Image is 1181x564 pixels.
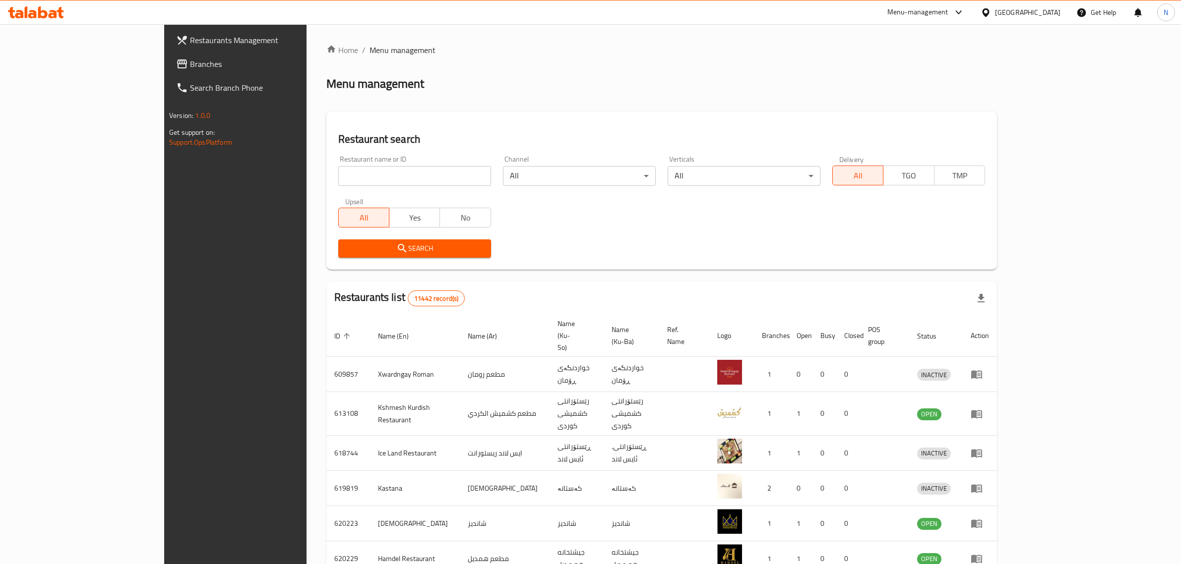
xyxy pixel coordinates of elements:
[971,408,989,420] div: Menu
[917,448,951,459] span: INACTIVE
[550,471,604,506] td: کەستانە
[334,330,353,342] span: ID
[969,286,993,310] div: Export file
[883,166,934,185] button: TGO
[917,330,949,342] span: Status
[169,136,232,149] a: Support.OpsPlatform
[971,447,989,459] div: Menu
[812,357,836,392] td: 0
[326,76,424,92] h2: Menu management
[812,506,836,541] td: 0
[917,448,951,459] div: INACTIVE
[887,6,948,18] div: Menu-management
[408,290,465,306] div: Total records count
[832,166,883,185] button: All
[917,483,951,494] span: INACTIVE
[370,471,460,506] td: Kastana
[717,474,742,499] img: Kastana
[709,315,754,357] th: Logo
[604,357,659,392] td: خواردنگەی ڕۆمان
[190,34,354,46] span: Restaurants Management
[550,392,604,436] td: رێستۆرانتی کشمیشى كوردى
[971,517,989,529] div: Menu
[168,52,362,76] a: Branches
[789,315,812,357] th: Open
[604,506,659,541] td: شانديز
[389,208,440,227] button: Yes
[789,392,812,436] td: 1
[550,357,604,392] td: خواردنگەی ڕۆمان
[963,315,997,357] th: Action
[612,324,647,347] span: Name (Ku-Ba)
[346,242,483,255] span: Search
[917,483,951,495] div: INACTIVE
[934,166,985,185] button: TMP
[343,211,385,225] span: All
[1164,7,1168,18] span: N
[345,198,364,205] label: Upsell
[190,58,354,70] span: Branches
[444,211,487,225] span: No
[338,208,389,227] button: All
[460,471,550,506] td: [DEMOGRAPHIC_DATA]
[439,208,491,227] button: No
[754,392,789,436] td: 1
[408,294,464,303] span: 11442 record(s)
[868,324,897,347] span: POS group
[789,436,812,471] td: 1
[503,166,656,186] div: All
[326,44,997,56] nav: breadcrumb
[558,318,592,353] span: Name (Ku-So)
[169,109,193,122] span: Version:
[754,315,789,357] th: Branches
[812,392,836,436] td: 0
[370,436,460,471] td: Ice Land Restaurant
[370,506,460,541] td: [DEMOGRAPHIC_DATA]
[393,211,436,225] span: Yes
[169,126,215,139] span: Get support on:
[338,239,491,258] button: Search
[717,439,742,463] img: Ice Land Restaurant
[754,357,789,392] td: 1
[717,360,742,385] img: Xwardngay Roman
[334,290,465,306] h2: Restaurants list
[168,28,362,52] a: Restaurants Management
[168,76,362,100] a: Search Branch Phone
[887,169,930,183] span: TGO
[378,330,422,342] span: Name (En)
[460,436,550,471] td: ايس لاند ريستورانت
[717,509,742,534] img: Shandiz
[789,471,812,506] td: 0
[839,156,864,163] label: Delivery
[362,44,366,56] li: /
[754,436,789,471] td: 1
[460,392,550,436] td: مطعم كشميش الكردي
[836,315,860,357] th: Closed
[917,369,951,381] span: INACTIVE
[789,357,812,392] td: 0
[836,392,860,436] td: 0
[604,392,659,436] td: رێستۆرانتی کشمیشى كوردى
[370,44,435,56] span: Menu management
[917,408,941,420] span: OPEN
[812,436,836,471] td: 0
[460,357,550,392] td: مطعم رومان
[836,436,860,471] td: 0
[604,436,659,471] td: .ڕێستۆرانتی ئایس لاند
[789,506,812,541] td: 1
[995,7,1060,18] div: [GEOGRAPHIC_DATA]
[971,368,989,380] div: Menu
[717,399,742,424] img: Kshmesh Kurdish Restaurant
[836,506,860,541] td: 0
[812,471,836,506] td: 0
[754,471,789,506] td: 2
[836,357,860,392] td: 0
[667,324,697,347] span: Ref. Name
[460,506,550,541] td: شانديز
[917,518,941,529] span: OPEN
[550,506,604,541] td: شانديز
[812,315,836,357] th: Busy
